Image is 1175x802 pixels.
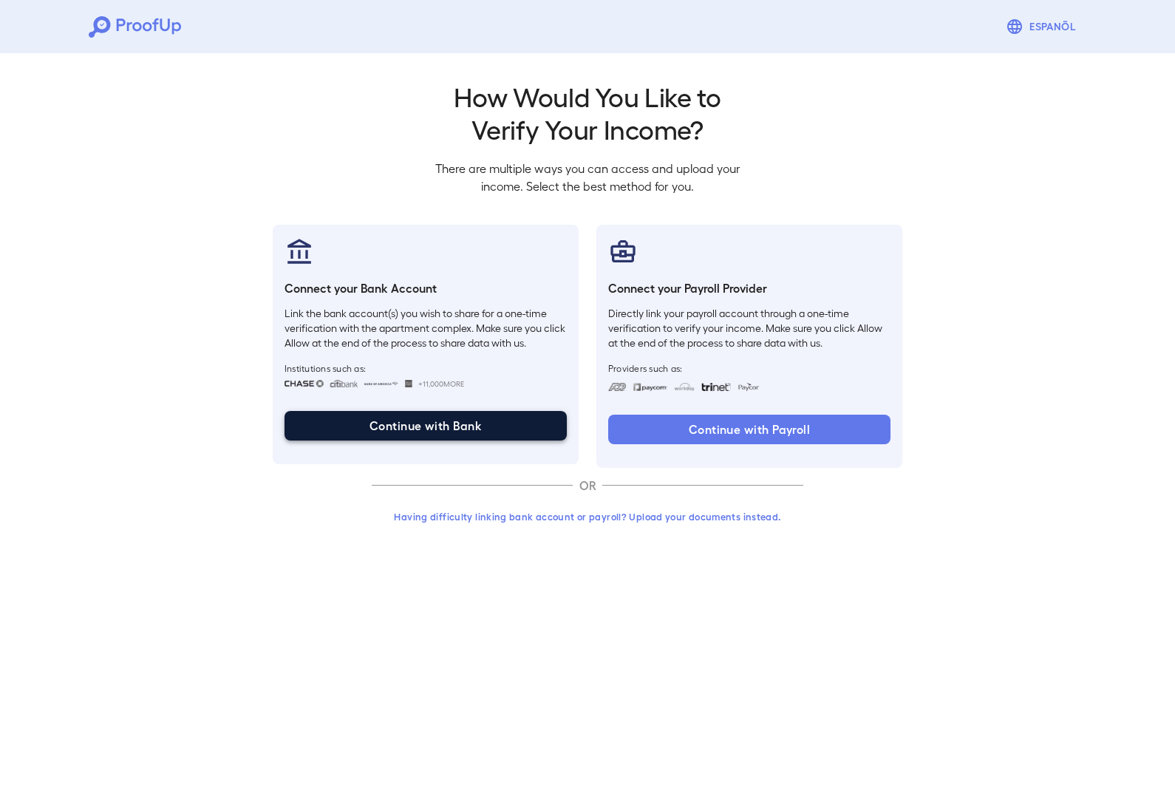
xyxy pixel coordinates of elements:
span: Providers such as: [608,362,890,374]
p: There are multiple ways you can access and upload your income. Select the best method for you. [423,160,752,195]
img: chase.svg [285,380,324,387]
p: OR [573,477,602,495]
img: workday.svg [674,383,695,391]
img: citibank.svg [330,380,358,387]
button: Espanõl [1000,12,1086,41]
button: Continue with Bank [285,411,567,441]
img: trinet.svg [701,383,731,391]
p: Directly link your payroll account through a one-time verification to verify your income. Make su... [608,306,890,350]
img: adp.svg [608,383,627,391]
img: bankAccount.svg [285,237,314,266]
img: wellsfargo.svg [405,380,413,387]
img: bankOfAmerica.svg [364,380,399,387]
span: +11,000 More [418,378,464,390]
p: Link the bank account(s) you wish to share for a one-time verification with the apartment complex... [285,306,567,350]
img: paycon.svg [737,383,760,391]
img: payrollProvider.svg [608,237,638,266]
h6: Connect your Payroll Provider [608,279,890,297]
h2: How Would You Like to Verify Your Income? [423,80,752,145]
button: Having difficulty linking bank account or payroll? Upload your documents instead. [372,503,803,530]
span: Institutions such as: [285,362,567,374]
button: Continue with Payroll [608,415,890,444]
img: paycom.svg [633,383,668,391]
h6: Connect your Bank Account [285,279,567,297]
